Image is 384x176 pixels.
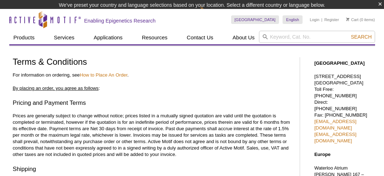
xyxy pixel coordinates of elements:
a: English [283,15,303,24]
a: [EMAIL_ADDRESS][DOMAIN_NAME] [314,132,356,143]
p: Prices are generally subject to change without notice; prices listed in a mutually signed quotati... [13,113,293,158]
h3: Shipping [13,165,293,173]
h2: Enabling Epigenetics Research [84,18,156,24]
li: (0 items) [346,15,375,24]
a: Services [50,31,79,44]
img: Change Here [200,5,219,22]
p: [STREET_ADDRESS] [GEOGRAPHIC_DATA] Toll Free: [PHONE_NUMBER] Direct: [PHONE_NUMBER] Fax: [PHONE_N... [314,73,371,144]
img: Your Cart [346,18,349,21]
li: | [321,15,323,24]
h3: Pricing and Payment Terms [13,99,293,107]
a: Products [9,31,39,44]
u: By placing an order, you agree as follows [13,85,99,91]
p: : [13,85,293,92]
a: Resources [138,31,172,44]
a: About Us [228,31,259,44]
strong: Europe [314,152,330,157]
strong: [GEOGRAPHIC_DATA] [314,60,365,66]
h1: Terms & Conditions [13,57,293,68]
a: [EMAIL_ADDRESS][DOMAIN_NAME] [314,119,356,131]
a: Contact Us [183,31,218,44]
span: Search [351,34,371,40]
p: For information on ordering, see . [13,72,293,78]
a: Login [310,17,319,22]
a: Register [324,17,339,22]
button: Search [349,34,374,40]
a: Cart [346,17,359,22]
a: [GEOGRAPHIC_DATA] [231,15,279,24]
a: Applications [89,31,127,44]
input: Keyword, Cat. No. [259,31,375,43]
a: How to Place An Order [80,72,127,78]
